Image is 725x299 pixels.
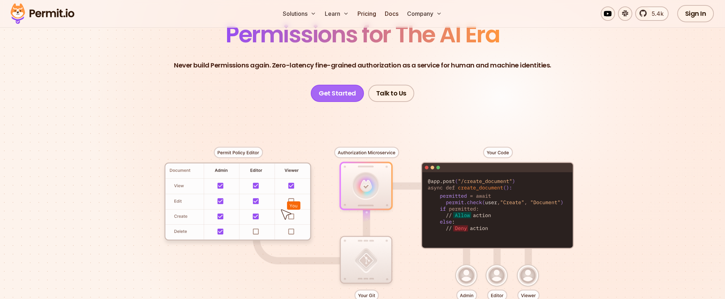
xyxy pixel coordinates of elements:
[322,6,352,21] button: Learn
[226,18,499,50] span: Permissions for The AI Era
[404,6,445,21] button: Company
[355,6,379,21] a: Pricing
[368,85,414,102] a: Talk to Us
[677,5,714,22] a: Sign In
[174,60,551,70] p: Never build Permissions again. Zero-latency fine-grained authorization as a service for human and...
[647,9,664,18] span: 5.4k
[635,6,669,21] a: 5.4k
[7,1,78,26] img: Permit logo
[311,85,364,102] a: Get Started
[280,6,319,21] button: Solutions
[382,6,401,21] a: Docs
